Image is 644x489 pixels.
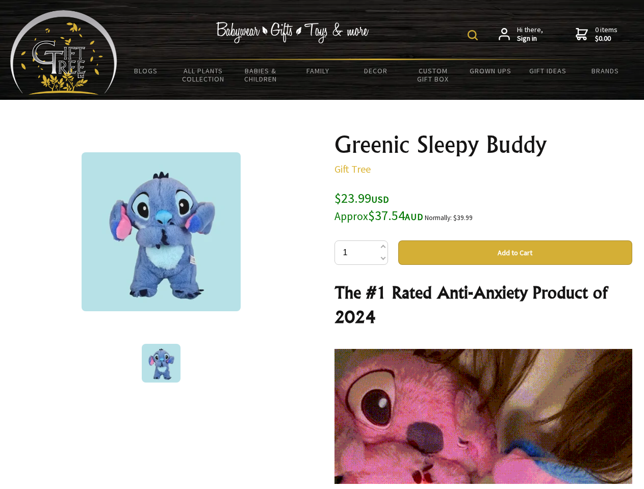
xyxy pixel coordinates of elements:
[10,10,117,95] img: Babyware - Gifts - Toys and more...
[499,25,543,43] a: Hi there,Sign in
[347,60,404,81] a: Decor
[595,34,617,43] strong: $0.00
[142,344,181,383] img: Greenic Sleepy Buddy
[576,25,617,43] a: 0 items$0.00
[577,60,634,81] a: Brands
[517,25,543,43] span: Hi there,
[404,60,462,90] a: Custom Gift Box
[519,60,577,81] a: Gift Ideas
[334,282,607,327] strong: The #1 Rated Anti-Anxiety Product of 2024
[398,240,632,265] button: Add to Cart
[334,132,632,157] h1: Greenic Sleepy Buddy
[117,60,175,81] a: BLOGS
[517,34,543,43] strong: Sign in
[82,152,241,311] img: Greenic Sleepy Buddy
[595,25,617,43] span: 0 items
[468,30,478,40] img: product search
[425,213,473,222] small: Normally: $39.99
[334,189,423,224] span: $23.99 $37.54
[461,60,519,81] a: Grown Ups
[232,60,290,90] a: Babies & Children
[334,162,371,175] a: Gift Tree
[371,194,389,205] span: USD
[405,211,423,223] span: AUD
[216,22,369,43] img: Babywear - Gifts - Toys & more
[175,60,233,90] a: All Plants Collection
[290,60,347,81] a: Family
[334,209,368,223] small: Approx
